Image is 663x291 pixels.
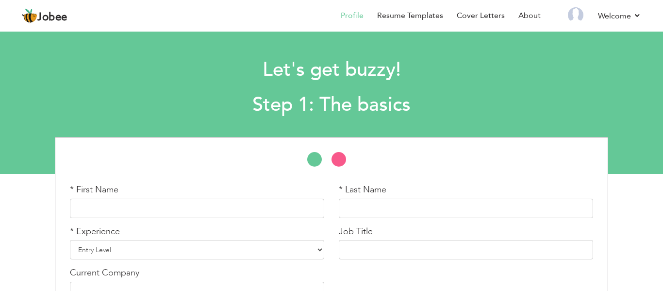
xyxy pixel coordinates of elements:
a: Profile [341,10,364,21]
span: Jobee [37,12,67,23]
label: Current Company [70,267,139,279]
a: Welcome [598,10,641,22]
img: Profile Img [568,7,583,23]
a: About [518,10,541,21]
label: * Last Name [339,184,386,196]
label: Job Title [339,225,373,238]
a: Cover Letters [457,10,505,21]
h2: Step 1: The basics [90,92,573,118]
h1: Let's get buzzy! [90,57,573,83]
a: Resume Templates [377,10,443,21]
img: jobee.io [22,8,37,24]
a: Jobee [22,8,67,24]
label: * Experience [70,225,120,238]
label: * First Name [70,184,118,196]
